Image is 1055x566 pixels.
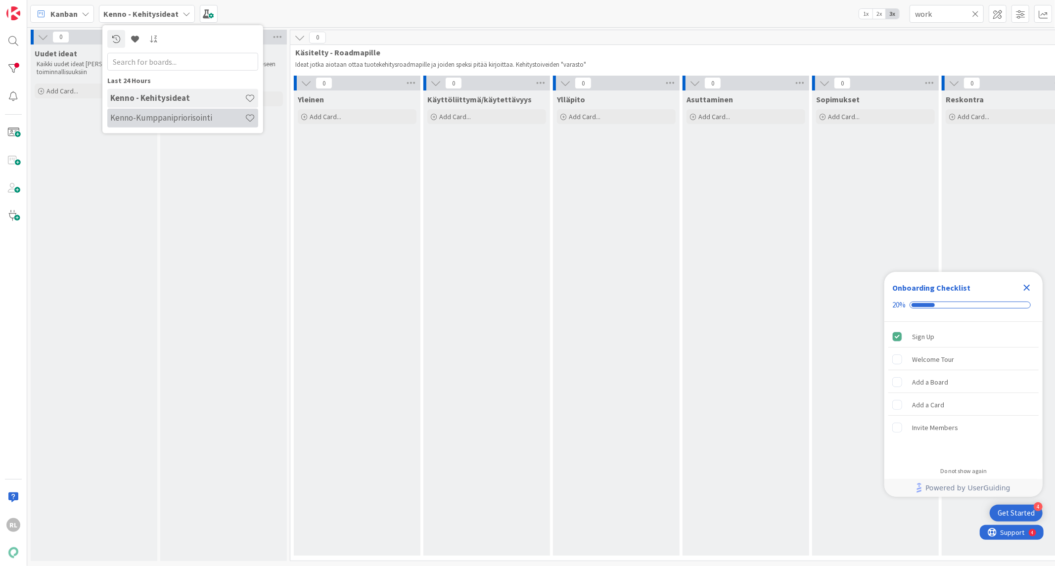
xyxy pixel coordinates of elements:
input: Quick Filter... [910,5,984,23]
div: 4 [51,4,54,12]
div: Open Get Started checklist, remaining modules: 4 [990,505,1043,522]
span: Powered by UserGuiding [925,482,1010,494]
div: Last 24 Hours [107,75,258,86]
span: Yleinen [298,94,324,104]
span: Add Card... [828,112,860,121]
img: Visit kanbanzone.com [6,6,20,20]
span: Ylläpito [557,94,585,104]
div: Checklist progress: 20% [892,301,1035,309]
span: 0 [316,77,332,89]
span: 0 [704,77,721,89]
span: Add Card... [310,112,341,121]
div: RL [6,518,20,532]
div: 4 [1034,502,1043,511]
span: Add Card... [439,112,471,121]
p: Kaikki uudet ideat [PERSON_NAME] toiminnallisuuksiin [37,60,151,77]
span: 2x [872,9,886,19]
span: Sopimukset [816,94,860,104]
div: Do not show again [940,467,987,475]
div: Add a Card is incomplete. [888,394,1039,416]
div: Invite Members [912,422,958,434]
a: Powered by UserGuiding [889,479,1038,497]
div: Welcome Tour [912,353,954,365]
div: Get Started [998,508,1035,518]
div: Add a Board [912,376,948,388]
span: Support [21,1,45,13]
div: Close Checklist [1019,280,1035,296]
input: Search for boards... [107,52,258,70]
div: Invite Members is incomplete. [888,417,1039,438]
div: Onboarding Checklist [892,282,970,294]
span: Kanban [50,8,78,20]
span: Uudet ideat [35,48,77,58]
span: 0 [575,77,592,89]
div: Add a Card [912,399,944,411]
h4: Kenno - Kehitysideat [110,93,245,103]
span: 0 [445,77,462,89]
img: avatar [6,546,20,560]
span: Add Card... [958,112,989,121]
h4: Kenno-Kumppanipriorisointi [110,113,245,123]
span: 0 [963,77,980,89]
span: 1x [859,9,872,19]
div: Checklist Container [884,272,1043,497]
span: 0 [309,32,326,44]
div: Sign Up is complete. [888,326,1039,348]
span: 0 [834,77,851,89]
div: Add a Board is incomplete. [888,371,1039,393]
div: Checklist items [884,322,1043,461]
span: Asuttaminen [687,94,733,104]
div: Footer [884,479,1043,497]
span: 0 [52,31,69,43]
span: Add Card... [569,112,600,121]
div: 20% [892,301,906,309]
span: 3x [886,9,899,19]
div: Welcome Tour is incomplete. [888,348,1039,370]
span: Add Card... [698,112,730,121]
b: Kenno - Kehitysideat [103,9,179,19]
div: Sign Up [912,331,934,343]
span: Add Card... [46,87,78,95]
span: Käyttöliittymä/käytettävyys [427,94,532,104]
span: Reskontra [946,94,984,104]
